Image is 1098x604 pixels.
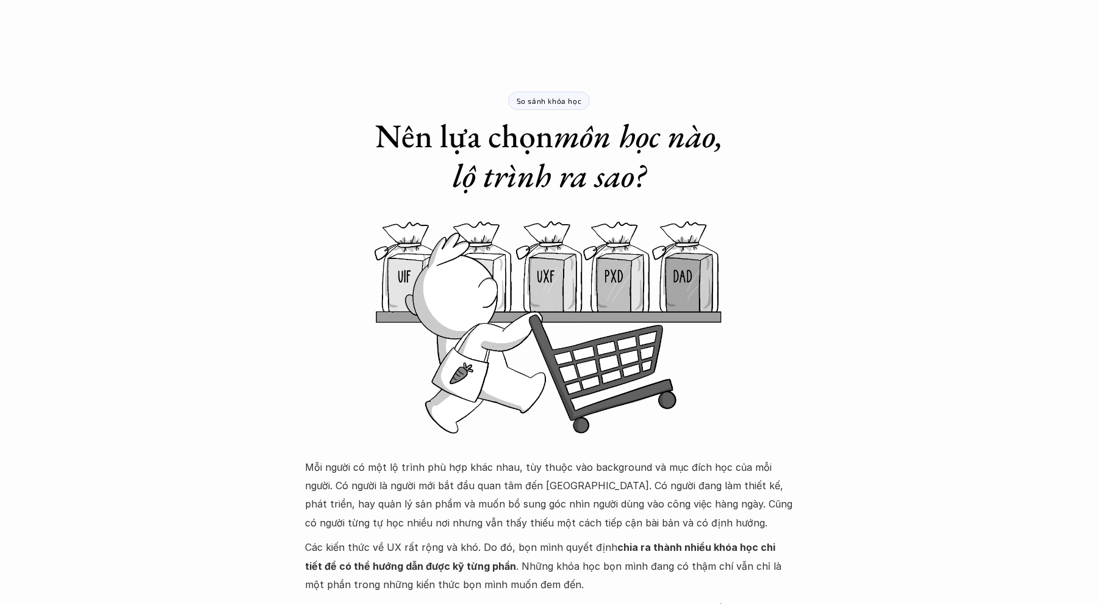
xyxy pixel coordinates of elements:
p: Mỗi người có một lộ trình phù hợp khác nhau, tùy thuộc vào background và mục đích học của mỗi ngư... [305,458,793,533]
p: Các kiến thức về UX rất rộng và khó. Do đó, bọn mình quyết định . Những khóa học bọn mình đang có... [305,538,793,594]
strong: chia ra thành nhiều khóa học chi tiết để có thể hướng dẫn được kỹ từng phần [305,541,778,572]
em: môn học nào, lộ trình ra sao? [453,114,731,197]
h1: Nên lựa chọn [360,116,738,195]
p: So sánh khóa học [517,96,582,105]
